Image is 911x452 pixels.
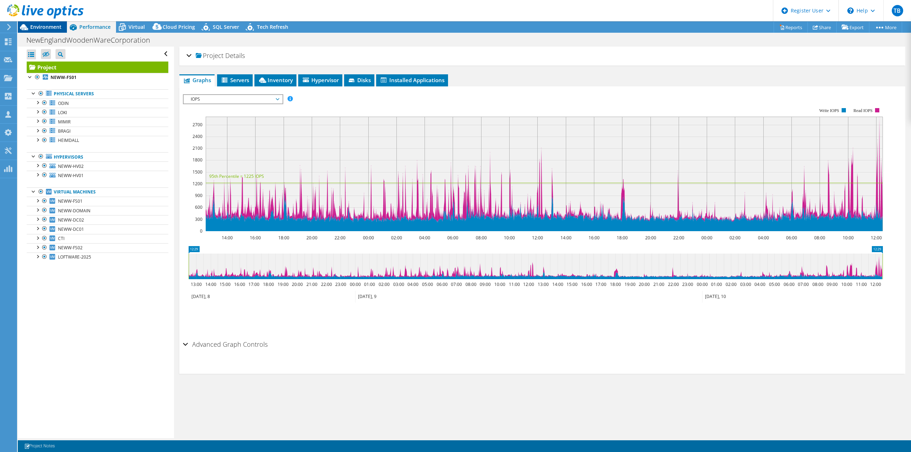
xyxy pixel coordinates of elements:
text: 04:00 [419,235,430,241]
text: 95th Percentile = 1225 IOPS [209,173,264,179]
text: 04:00 [407,281,418,287]
text: 15:00 [220,281,231,287]
text: 12:00 [523,281,534,287]
text: 17:00 [595,281,606,287]
text: 21:00 [653,281,664,287]
text: Read IOPS [854,108,873,113]
text: 16:00 [589,235,600,241]
a: Physical Servers [27,89,168,99]
text: 1200 [193,181,202,187]
text: 21:00 [306,281,317,287]
text: 23:00 [335,281,346,287]
text: 22:00 [321,281,332,287]
text: 300 [195,216,202,222]
span: LOFTWARE-2025 [58,254,91,260]
span: Hypervisor [302,76,339,84]
text: 07:00 [451,281,462,287]
a: More [869,22,902,33]
text: 10:00 [843,235,854,241]
text: 22:00 [335,235,346,241]
span: Project [196,52,223,59]
text: 19:00 [278,281,289,287]
text: 02:00 [726,281,737,287]
text: 01:00 [364,281,375,287]
text: 2700 [193,122,202,128]
text: 14:00 [560,235,572,241]
text: 00:00 [701,235,712,241]
text: 1500 [193,169,202,175]
span: NEWW-HV02 [58,163,84,169]
text: 09:00 [827,281,838,287]
text: 08:00 [812,281,823,287]
a: Virtual Machines [27,187,168,197]
span: Details [225,51,245,60]
text: 18:00 [278,235,289,241]
text: 12:00 [532,235,543,241]
text: 10:00 [841,281,852,287]
a: NEWW-FS02 [27,243,168,252]
span: CTI [58,235,64,241]
span: NEWW-DOMAIN [58,208,90,214]
text: 19:00 [625,281,636,287]
text: 18:00 [263,281,274,287]
text: 18:00 [610,281,621,287]
text: 14:00 [552,281,563,287]
span: NEWW-FS01 [58,198,83,204]
a: LOKI [27,108,168,117]
a: LOFTWARE-2025 [27,252,168,262]
text: 01:00 [711,281,722,287]
span: Virtual [128,23,145,30]
a: NEWW-DC01 [27,224,168,234]
a: NEWW-FS01 [27,73,168,82]
span: Environment [30,23,62,30]
text: Write IOPS [819,108,839,113]
span: NEWW-DC01 [58,226,84,232]
span: Performance [79,23,111,30]
a: CTI [27,234,168,243]
text: 18:00 [617,235,628,241]
text: 06:00 [784,281,795,287]
a: Hypervisors [27,152,168,161]
span: Cloud Pricing [163,23,195,30]
text: 900 [195,192,202,198]
span: NEWW-DC02 [58,217,84,223]
a: BRAGI [27,127,168,136]
span: Servers [221,76,249,84]
a: Reports [774,22,808,33]
text: 08:00 [814,235,825,241]
span: Installed Applications [380,76,444,84]
text: 14:00 [222,235,233,241]
text: 15:00 [567,281,578,287]
span: Graphs [183,76,211,84]
text: 00:00 [697,281,708,287]
h1: NewEnglandWoodenWareCorporation [23,36,161,44]
span: Tech Refresh [257,23,288,30]
span: HEIMDALL [58,137,79,143]
span: NEWW-HV01 [58,172,84,179]
text: 02:00 [730,235,741,241]
text: 16:00 [250,235,261,241]
span: ODIN [58,100,69,106]
text: 00:00 [363,235,374,241]
text: 02:00 [391,235,402,241]
text: 20:00 [639,281,650,287]
b: NEWW-FS01 [51,74,77,80]
text: 09:00 [480,281,491,287]
text: 2400 [193,133,202,139]
text: 06:00 [786,235,797,241]
text: 20:00 [645,235,656,241]
a: NEWW-FS01 [27,197,168,206]
text: 22:00 [673,235,684,241]
text: 03:00 [393,281,404,287]
text: 04:00 [754,281,765,287]
text: 16:00 [234,281,245,287]
span: LOKI [58,110,67,116]
text: 02:00 [379,281,390,287]
text: 20:00 [292,281,303,287]
a: MIMIR [27,117,168,126]
text: 20:00 [306,235,317,241]
text: 08:00 [476,235,487,241]
a: NEWW-DC02 [27,215,168,224]
span: NEWW-FS02 [58,245,83,251]
text: 13:00 [191,281,202,287]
